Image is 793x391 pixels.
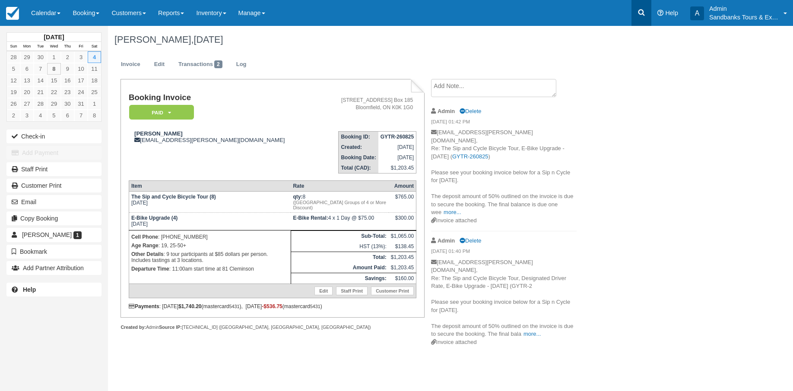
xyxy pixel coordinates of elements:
[148,56,171,73] a: Edit
[291,262,388,273] th: Amount Paid:
[444,209,461,215] a: more...
[134,130,183,137] strong: [PERSON_NAME]
[131,243,159,249] strong: Age Range
[214,60,222,68] span: 2
[389,181,416,192] th: Amount
[389,241,416,252] td: $138.45
[291,192,388,213] td: 8
[34,63,47,75] a: 7
[88,63,101,75] a: 11
[34,110,47,121] a: 4
[131,266,169,272] strong: Departure Time
[131,251,164,257] strong: Other Details
[159,325,182,330] strong: Source IP:
[6,261,102,275] button: Add Partner Attribution
[131,233,289,241] p: : [PHONE_NUMBER]
[74,75,88,86] a: 17
[121,325,146,330] strong: Created by:
[291,213,388,230] td: 4 x 1 Day @ $75.00
[6,129,102,143] button: Check-in
[88,86,101,98] a: 25
[431,118,577,128] em: [DATE] 01:42 PM
[34,51,47,63] a: 30
[314,287,333,295] a: Edit
[324,97,413,111] address: [STREET_ADDRESS] Box 185 Bloomfield, ON K0K 1G0
[47,110,60,121] a: 5
[20,86,34,98] a: 20
[438,108,455,114] strong: Admin
[23,286,36,293] b: Help
[88,98,101,110] a: 1
[291,231,388,242] th: Sub-Total:
[129,303,159,309] strong: Payments
[74,86,88,98] a: 24
[47,98,60,110] a: 29
[431,129,577,217] p: [EMAIL_ADDRESS][PERSON_NAME][DOMAIN_NAME], Re: The Sip and Cycle Bicycle Tour, E-Bike Upgrade - [...
[34,42,47,51] th: Tue
[690,6,704,20] div: A
[47,63,60,75] a: 8
[20,51,34,63] a: 29
[371,287,414,295] a: Customer Print
[291,273,388,284] th: Savings:
[74,51,88,63] a: 3
[129,130,320,143] div: [EMAIL_ADDRESS][PERSON_NAME][DOMAIN_NAME]
[47,51,60,63] a: 1
[129,105,194,120] em: Paid
[438,237,455,244] strong: Admin
[293,200,386,210] em: ([GEOGRAPHIC_DATA] Groups of 4 or More Discount)
[131,234,158,240] strong: Cell Phone
[431,259,577,338] p: [EMAIL_ADDRESS][PERSON_NAME][DOMAIN_NAME], Re: The Sip and Cycle Bicycle Tour, Designated Driver ...
[7,42,20,51] th: Sun
[6,283,102,296] a: Help
[293,215,328,221] strong: E-Bike Rental
[339,142,378,152] th: Created:
[7,110,20,121] a: 2
[20,63,34,75] a: 6
[391,194,414,207] div: $765.00
[131,194,216,200] strong: The Sip and Cycle Bicycle Tour (8)
[431,338,577,347] div: Invoice attached
[74,42,88,51] th: Fri
[193,34,223,45] span: [DATE]
[34,86,47,98] a: 21
[74,98,88,110] a: 31
[6,245,102,259] button: Bookmark
[229,304,240,309] small: 5431
[7,63,20,75] a: 5
[336,287,368,295] a: Staff Print
[293,194,302,200] strong: qty
[20,110,34,121] a: 3
[61,42,74,51] th: Thu
[131,250,289,265] p: : 9 tour participants at $85 dollars per person. Includes tastings at 3 locations.
[74,63,88,75] a: 10
[34,98,47,110] a: 28
[88,42,101,51] th: Sat
[88,75,101,86] a: 18
[61,51,74,63] a: 2
[6,7,19,20] img: checkfront-main-nav-mini-logo.png
[391,215,414,228] div: $300.00
[339,163,378,173] th: Total (CAD):
[131,215,178,221] strong: E-Bike Upgrade (4)
[20,98,34,110] a: 27
[121,324,424,331] div: Admin [TECHNICAL_ID] ([GEOGRAPHIC_DATA], [GEOGRAPHIC_DATA], [GEOGRAPHIC_DATA])
[61,98,74,110] a: 30
[378,142,416,152] td: [DATE]
[709,13,778,22] p: Sandbanks Tours & Experiences
[339,132,378,142] th: Booking ID:
[129,104,191,120] a: Paid
[129,303,416,309] div: : [DATE] (mastercard ), [DATE] (mastercard )
[389,231,416,242] td: $1,065.00
[378,163,416,173] td: $1,203.45
[129,181,291,192] th: Item
[230,56,253,73] a: Log
[6,162,102,176] a: Staff Print
[47,42,60,51] th: Wed
[61,75,74,86] a: 16
[389,273,416,284] td: $160.00
[291,181,388,192] th: Rate
[47,86,60,98] a: 22
[310,304,320,309] small: 5431
[452,153,488,160] a: GYTR-260825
